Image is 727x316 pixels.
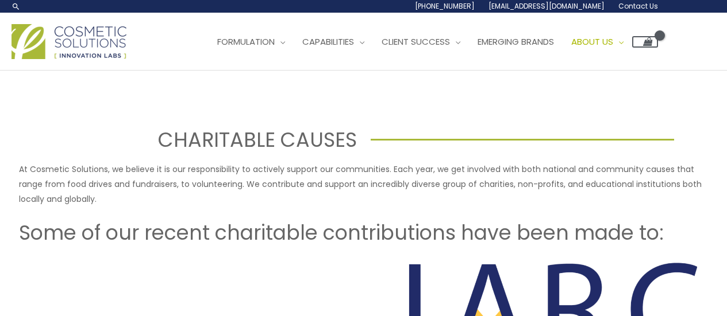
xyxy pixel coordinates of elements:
[632,36,658,48] a: View Shopping Cart, empty
[563,25,632,59] a: About Us
[382,36,450,48] span: Client Success
[302,36,354,48] span: Capabilities
[200,25,658,59] nav: Site Navigation
[209,25,294,59] a: Formulation
[217,36,275,48] span: Formulation
[19,162,709,206] p: At Cosmetic Solutions, we believe it is our responsibility to actively support our communities. E...
[469,25,563,59] a: Emerging Brands
[415,1,475,11] span: [PHONE_NUMBER]
[19,220,709,246] h2: Some of our recent charitable contributions have been made to:
[11,2,21,11] a: Search icon link
[11,24,126,59] img: Cosmetic Solutions Logo
[478,36,554,48] span: Emerging Brands
[571,36,613,48] span: About Us
[53,126,357,154] h1: CHARITABLE CAUSES
[618,1,658,11] span: Contact Us
[488,1,605,11] span: [EMAIL_ADDRESS][DOMAIN_NAME]
[294,25,373,59] a: Capabilities
[373,25,469,59] a: Client Success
